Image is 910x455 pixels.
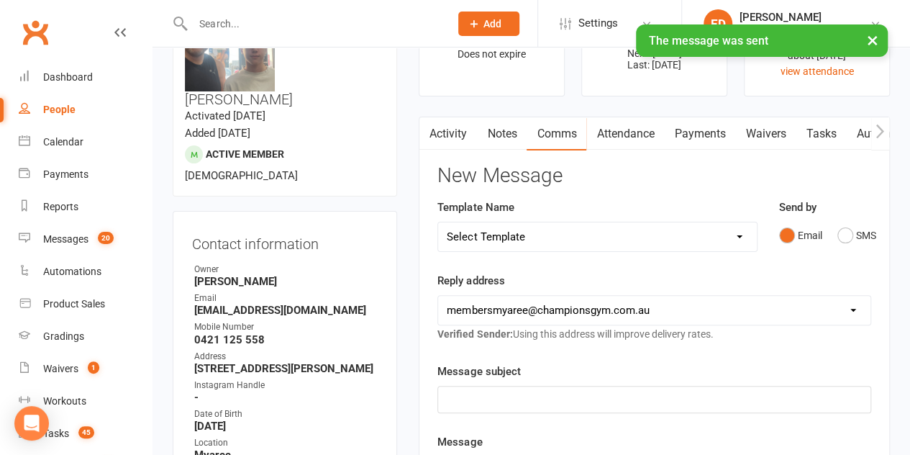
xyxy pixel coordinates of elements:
strong: [PERSON_NAME] [194,275,378,288]
div: Owner [194,263,378,276]
div: Mobile Number [194,320,378,334]
label: Send by [779,199,816,216]
button: SMS [837,222,876,249]
div: The message was sent [636,24,888,57]
label: Template Name [437,199,514,216]
div: Calendar [43,136,83,148]
a: Clubworx [17,14,53,50]
a: Payments [19,158,152,191]
div: Reports [43,201,78,212]
div: Gradings [43,330,84,342]
label: Message [437,433,482,451]
a: Waivers 1 [19,353,152,385]
a: Workouts [19,385,152,418]
button: Add [458,12,519,36]
div: Date of Birth [194,407,378,421]
a: Dashboard [19,61,152,94]
div: Workouts [43,395,86,407]
strong: 0421 125 558 [194,333,378,346]
strong: [DATE] [194,420,378,433]
h3: New Message [437,165,871,187]
div: Messages [43,233,88,245]
div: Instagram Handle [194,379,378,392]
input: Search... [188,14,440,34]
time: Added [DATE] [185,127,250,140]
span: Using this address will improve delivery rates. [437,328,713,340]
div: People [43,104,76,115]
a: Product Sales [19,288,152,320]
time: Activated [DATE] [185,109,265,122]
a: Gradings [19,320,152,353]
button: Email [779,222,822,249]
div: Automations [43,266,101,277]
strong: [EMAIL_ADDRESS][DOMAIN_NAME] [194,304,378,317]
a: Messages 20 [19,223,152,256]
a: Automations [19,256,152,288]
strong: Verified Sender: [437,328,512,340]
div: Email [194,292,378,305]
span: Settings [578,7,618,40]
a: Reports [19,191,152,223]
a: view attendance [781,66,854,77]
a: Activity [419,117,477,150]
span: [DEMOGRAPHIC_DATA] [185,169,298,182]
a: Calendar [19,126,152,158]
div: Waivers [43,363,78,374]
strong: [STREET_ADDRESS][PERSON_NAME] [194,362,378,375]
a: Notes [477,117,527,150]
h3: [PERSON_NAME] [185,1,385,107]
a: Attendance [586,117,664,150]
a: Comms [527,117,586,150]
label: Reply address [437,272,504,289]
span: Active member [206,148,284,160]
button: × [860,24,886,55]
a: Waivers [735,117,796,150]
div: Dashboard [43,71,93,83]
a: People [19,94,152,126]
div: ED [704,9,732,38]
a: Tasks 45 [19,418,152,450]
span: 1 [88,361,99,374]
span: 20 [98,232,114,244]
h3: Contact information [192,230,378,252]
a: Tasks [796,117,846,150]
div: Payments [43,168,88,180]
div: Location [194,436,378,450]
div: Tasks [43,428,69,439]
span: Add [483,18,501,30]
div: [PERSON_NAME] [740,11,870,24]
a: Payments [664,117,735,150]
span: 45 [78,426,94,438]
div: Champions [PERSON_NAME] [740,24,870,37]
div: Product Sales [43,298,105,310]
div: Address [194,350,378,364]
label: Message subject [437,363,520,380]
strong: - [194,391,378,404]
div: Open Intercom Messenger [14,406,49,441]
